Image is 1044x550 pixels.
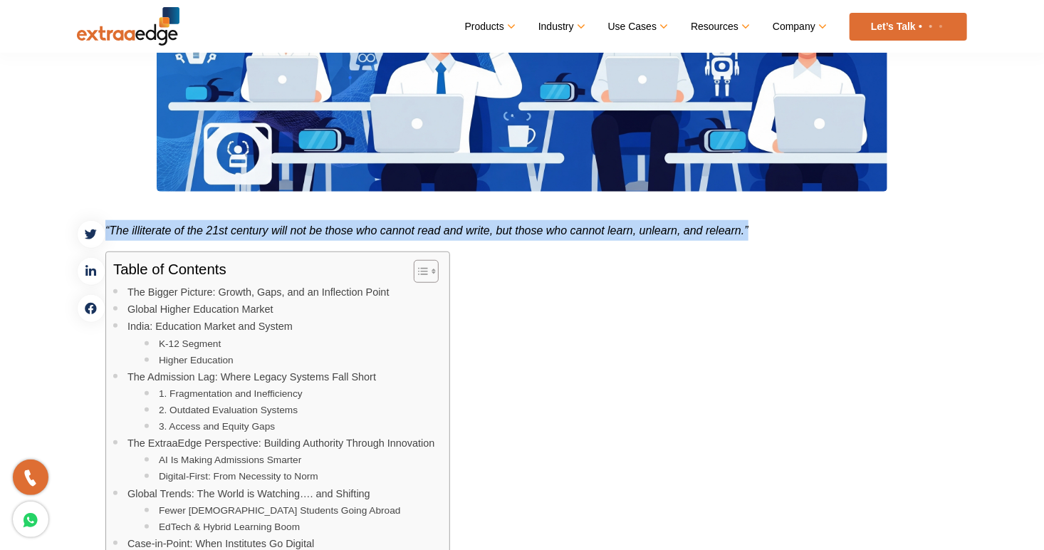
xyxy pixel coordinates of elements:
a: The ExtraaEdge Perspective: Building Authority Through Innovation [127,435,435,452]
p: Table of Contents [113,261,226,277]
a: Resources [691,16,748,37]
a: 2. Outdated Evaluation Systems [159,403,298,418]
a: Industry [538,16,583,37]
a: India: Education Market and System [127,318,293,335]
a: facebook [77,294,105,323]
a: AI Is Making Admissions Smarter [159,452,301,468]
a: Use Cases [608,16,666,37]
span: “The illiterate of the 21st century will not be those who cannot read and write, but those who ca... [105,224,748,237]
a: Company [773,16,825,37]
a: Products [465,16,513,37]
a: 3. Access and Equity Gaps [159,419,275,435]
a: Global Trends: The World is Watching…. and Shifting [127,486,370,502]
a: Global Higher Education Market [127,301,273,318]
a: Fewer [DEMOGRAPHIC_DATA] Students Going Abroad [159,503,401,519]
a: K-12 Segment [159,336,221,352]
a: linkedin [77,257,105,286]
a: 1. Fragmentation and Inefficiency [159,386,303,402]
a: The Admission Lag: Where Legacy Systems Fall Short [127,369,376,385]
a: Let’s Talk [850,13,967,41]
a: Digital-First: From Necessity to Norm [159,469,318,484]
a: Toggle Table of Content [403,259,435,284]
a: twitter [77,220,105,249]
a: The Bigger Picture: Growth, Gaps, and an Inflection Point [127,284,390,301]
a: EdTech & Hybrid Learning Boom [159,519,300,535]
a: Higher Education [159,353,234,368]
